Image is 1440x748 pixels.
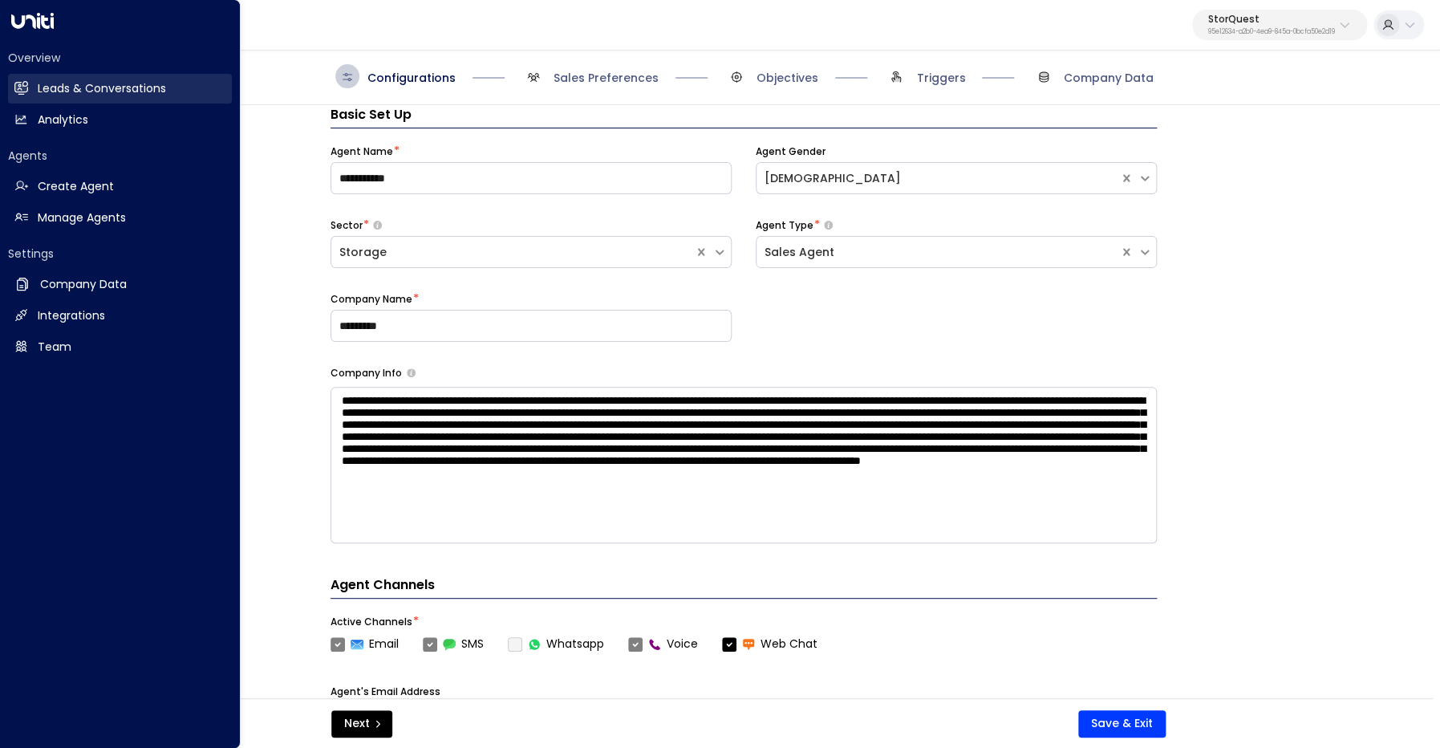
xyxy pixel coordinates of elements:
label: Agent's Email Address [331,685,440,699]
button: Select whether your copilot will handle inquiries directly from leads or from brokers representin... [824,220,833,230]
span: Objectives [757,70,818,86]
label: Company Info [331,366,402,380]
button: StorQuest95e12634-a2b0-4ea9-845a-0bcfa50e2d19 [1192,10,1367,40]
button: Provide a brief overview of your company, including your industry, products or services, and any ... [407,368,416,377]
h2: Create Agent [38,178,114,195]
p: 95e12634-a2b0-4ea9-845a-0bcfa50e2d19 [1208,29,1335,35]
label: Active Channels [331,615,412,629]
h2: Leads & Conversations [38,80,166,97]
label: Agent Gender [756,144,825,159]
h2: Settings [8,246,232,262]
h2: Analytics [38,112,88,128]
a: Create Agent [8,172,232,201]
label: Agent Name [331,144,393,159]
button: Next [331,710,392,738]
a: Team [8,332,232,362]
div: Sales Agent [765,244,1111,261]
div: To activate this channel, please go to the Integrations page [508,636,604,652]
span: Triggers [916,70,965,86]
button: Select whether your copilot will handle inquiries directly from leads or from brokers representin... [373,220,382,230]
label: Whatsapp [508,636,604,652]
label: Company Name [331,292,412,307]
a: Integrations [8,301,232,331]
label: Web Chat [722,636,817,652]
h2: Agents [8,148,232,164]
label: SMS [423,636,484,652]
button: Save & Exit [1078,710,1166,738]
p: StorQuest [1208,14,1335,24]
div: Storage [339,244,686,261]
label: Agent Type [756,218,813,233]
span: Company Data [1064,70,1154,86]
h2: Integrations [38,307,105,324]
h2: Manage Agents [38,209,126,226]
h2: Company Data [40,276,127,293]
div: [DEMOGRAPHIC_DATA] [765,170,1111,187]
label: Voice [628,636,698,652]
label: Email [331,636,399,652]
label: Sector [331,218,363,233]
span: Configurations [367,70,456,86]
h4: Agent Channels [331,575,1157,599]
a: Leads & Conversations [8,74,232,104]
span: Sales Preferences [554,70,659,86]
a: Manage Agents [8,203,232,233]
a: Analytics [8,105,232,135]
h2: Overview [8,50,232,66]
h2: Team [38,339,71,356]
h3: Basic Set Up [331,105,1157,128]
a: Company Data [8,270,232,299]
